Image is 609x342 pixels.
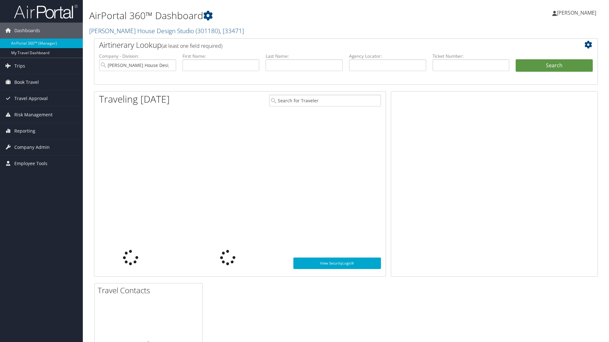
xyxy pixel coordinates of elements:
span: Reporting [14,123,35,139]
span: Company Admin [14,139,50,155]
h2: Airtinerary Lookup [99,40,551,50]
span: Dashboards [14,23,40,39]
label: Company - Division: [99,53,176,59]
button: Search [516,59,593,72]
h2: Travel Contacts [98,285,202,296]
span: Travel Approval [14,91,48,106]
label: Ticket Number: [433,53,510,59]
a: [PERSON_NAME] [552,3,603,22]
label: Agency Locator: [349,53,426,59]
a: View SecurityLogic® [293,258,381,269]
h1: AirPortal 360™ Dashboard [89,9,432,22]
label: Last Name: [266,53,343,59]
label: First Name: [183,53,260,59]
span: Trips [14,58,25,74]
input: Search for Traveler [269,95,381,106]
span: Book Travel [14,74,39,90]
span: [PERSON_NAME] [557,9,596,16]
span: ( 301180 ) [196,26,220,35]
span: Employee Tools [14,156,47,171]
span: (at least one field required) [161,42,222,49]
img: airportal-logo.png [14,4,78,19]
a: [PERSON_NAME] House Design Studio [89,26,244,35]
span: Risk Management [14,107,53,123]
h1: Traveling [DATE] [99,92,170,106]
span: , [ 33471 ] [220,26,244,35]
